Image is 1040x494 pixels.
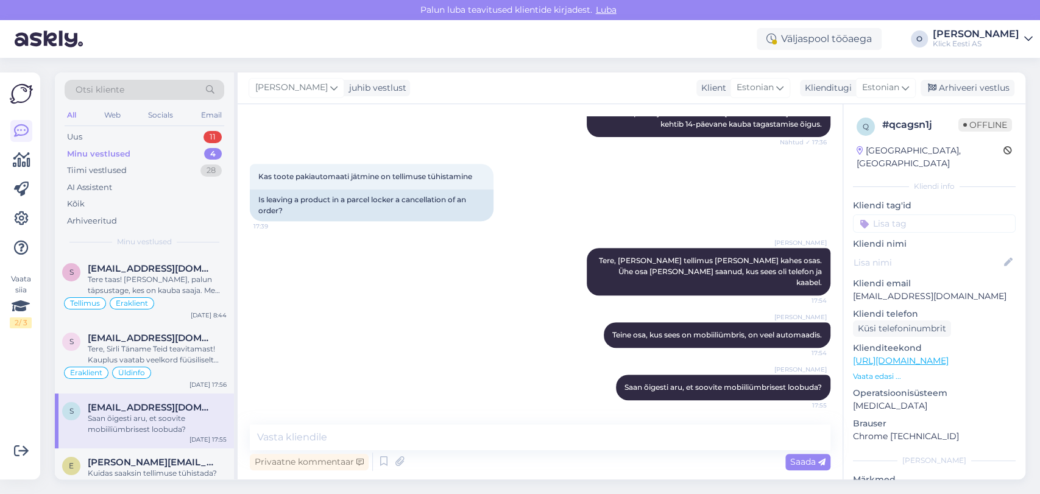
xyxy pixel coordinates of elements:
[70,300,100,307] span: Tellimus
[853,417,1016,430] p: Brauser
[853,430,1016,443] p: Chrome [TECHNICAL_ID]
[853,214,1016,233] input: Lisa tag
[88,413,227,435] div: Saan õigesti aru, et soovite mobiiliümbrisest loobuda?
[862,81,899,94] span: Estonian
[253,222,299,231] span: 17:39
[757,28,882,50] div: Väljaspool tööaega
[146,107,175,123] div: Socials
[696,82,726,94] div: Klient
[853,308,1016,320] p: Kliendi telefon
[780,138,827,147] span: Nähtud ✓ 17:36
[781,296,827,305] span: 17:54
[69,406,74,415] span: s
[882,118,958,132] div: # qcagsn1j
[781,401,827,410] span: 17:55
[853,400,1016,412] p: [MEDICAL_DATA]
[10,82,33,105] img: Askly Logo
[88,274,227,296] div: Tere taas! [PERSON_NAME], palun täpsustage, kes on kauba saaja. Me lisame antud info tellimusele ...
[612,330,822,339] span: Teine osa, kus sees on mobiiliümbris, on veel automaadis.
[189,435,227,444] div: [DATE] 17:55
[853,277,1016,290] p: Kliendi email
[857,144,1003,170] div: [GEOGRAPHIC_DATA], [GEOGRAPHIC_DATA]
[790,456,826,467] span: Saada
[117,236,172,247] span: Minu vestlused
[853,473,1016,486] p: Märkmed
[853,342,1016,355] p: Klienditeekond
[737,81,774,94] span: Estonian
[76,83,124,96] span: Otsi kliente
[67,148,130,160] div: Minu vestlused
[88,457,214,468] span: elena.kannimae@gmail.com
[774,238,827,247] span: [PERSON_NAME]
[624,383,822,392] span: Saan õigesti aru, et soovite mobiiliümbrisest loobuda?
[118,369,145,376] span: Üldinfo
[69,461,74,470] span: e
[67,164,127,177] div: Tiimi vestlused
[189,380,227,389] div: [DATE] 17:56
[67,198,85,210] div: Kõik
[67,182,112,194] div: AI Assistent
[199,107,224,123] div: Email
[853,355,949,366] a: [URL][DOMAIN_NAME]
[191,311,227,320] div: [DATE] 8:44
[933,29,1019,39] div: [PERSON_NAME]
[250,454,369,470] div: Privaatne kommentaar
[933,39,1019,49] div: Klick Eesti AS
[116,300,148,307] span: Eraklient
[204,148,222,160] div: 4
[592,4,620,15] span: Luba
[10,317,32,328] div: 2 / 3
[853,455,1016,466] div: [PERSON_NAME]
[774,365,827,374] span: [PERSON_NAME]
[102,107,123,123] div: Web
[88,402,214,413] span: sirjetali@hotmail.com
[853,371,1016,382] p: Vaata edasi ...
[255,81,328,94] span: [PERSON_NAME]
[800,82,852,94] div: Klienditugi
[67,215,117,227] div: Arhiveeritud
[911,30,928,48] div: O
[258,172,472,181] span: Kas toote pakiautomaati jätmine on tellimuse tühistamine
[599,256,824,287] span: Tere, [PERSON_NAME] tellimus [PERSON_NAME] kahes osas. Ühe osa [PERSON_NAME] saanud, kus sees oli...
[203,131,222,143] div: 11
[853,238,1016,250] p: Kliendi nimi
[854,256,1002,269] input: Lisa nimi
[933,29,1033,49] a: [PERSON_NAME]Klick Eesti AS
[863,122,869,131] span: q
[200,164,222,177] div: 28
[774,312,827,322] span: [PERSON_NAME]
[67,131,82,143] div: Uus
[781,348,827,358] span: 17:54
[88,344,227,365] div: Tere, Sirli Täname Teid teavitamast! Kauplus vaatab veelkord füüsiliselt üle. Anname Teile täpsem...
[853,290,1016,303] p: [EMAIL_ADDRESS][DOMAIN_NAME]
[921,80,1014,96] div: Arhiveeri vestlus
[70,369,102,376] span: Eraklient
[69,267,74,277] span: s
[65,107,79,123] div: All
[69,337,74,346] span: s
[88,333,214,344] span: sirli.voog@gmail.com
[853,320,951,337] div: Küsi telefoninumbrit
[10,273,32,328] div: Vaata siia
[250,189,493,221] div: Is leaving a product in a parcel locker a cancellation of an order?
[853,181,1016,192] div: Kliendi info
[853,199,1016,212] p: Kliendi tag'id
[958,118,1012,132] span: Offline
[344,82,406,94] div: juhib vestlust
[853,387,1016,400] p: Operatsioonisüsteem
[88,468,227,490] div: Kuidas saaksin tellimuse tühistada? Mida ma selleks tegema peaksin?
[88,263,214,274] span: sadx72@gmail.com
